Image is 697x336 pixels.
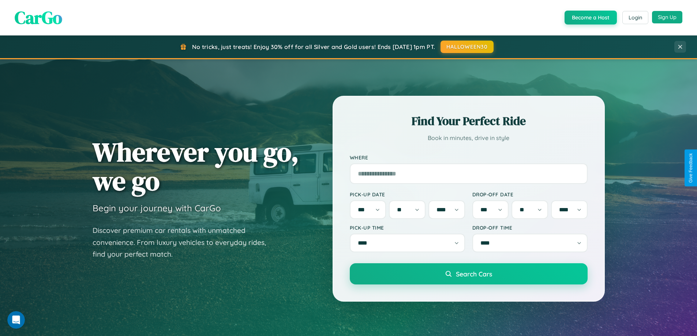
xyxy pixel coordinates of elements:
label: Pick-up Time [350,224,465,231]
label: Drop-off Time [472,224,588,231]
label: Where [350,154,588,161]
iframe: Intercom live chat [7,311,25,329]
h1: Wherever you go, we go [93,137,299,195]
p: Book in minutes, drive in style [350,133,588,143]
p: Discover premium car rentals with unmatched convenience. From luxury vehicles to everyday rides, ... [93,224,276,260]
span: Search Cars [456,270,492,278]
div: Give Feedback [688,153,693,183]
button: HALLOWEEN30 [441,41,494,53]
span: No tricks, just treats! Enjoy 30% off for all Silver and Gold users! Ends [DATE] 1pm PT. [192,43,435,50]
h2: Find Your Perfect Ride [350,113,588,129]
button: Login [622,11,648,24]
span: CarGo [15,5,62,30]
label: Drop-off Date [472,191,588,197]
label: Pick-up Date [350,191,465,197]
button: Search Cars [350,263,588,284]
button: Sign Up [652,11,682,23]
h3: Begin your journey with CarGo [93,203,221,214]
button: Become a Host [565,11,617,24]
